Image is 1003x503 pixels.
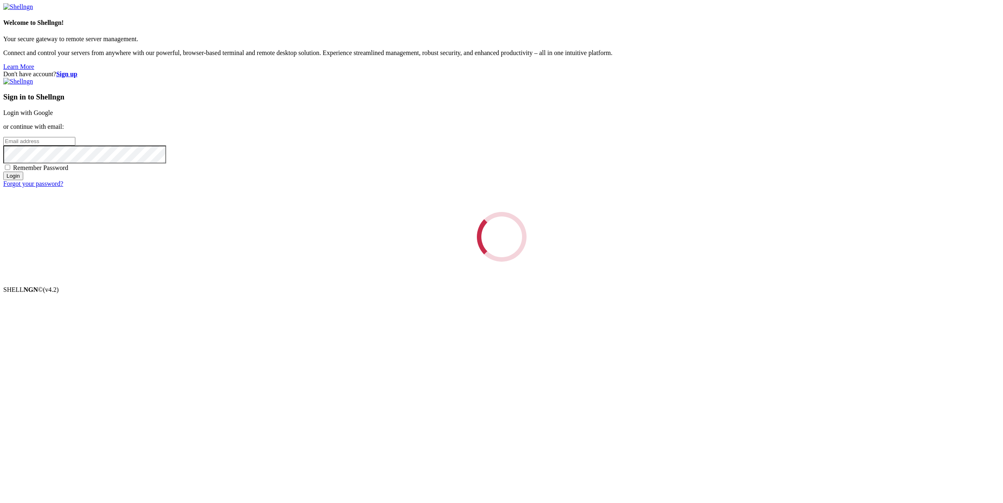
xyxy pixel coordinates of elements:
[3,93,1000,101] h3: Sign in to Shellngn
[3,19,1000,26] h4: Welcome to Shellngn!
[13,164,68,171] span: Remember Password
[3,180,63,187] a: Forgot your password?
[5,165,10,170] input: Remember Password
[3,78,33,85] img: Shellngn
[3,286,59,293] span: SHELL ©
[3,137,75,146] input: Email address
[3,109,53,116] a: Login with Google
[3,3,33,11] img: Shellngn
[3,35,1000,43] p: Your secure gateway to remote server management.
[24,286,38,293] b: NGN
[474,210,529,264] div: Loading...
[43,286,59,293] span: 4.2.0
[3,49,1000,57] p: Connect and control your servers from anywhere with our powerful, browser-based terminal and remo...
[3,123,1000,130] p: or continue with email:
[3,71,1000,78] div: Don't have account?
[3,172,23,180] input: Login
[3,63,34,70] a: Learn More
[56,71,77,77] a: Sign up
